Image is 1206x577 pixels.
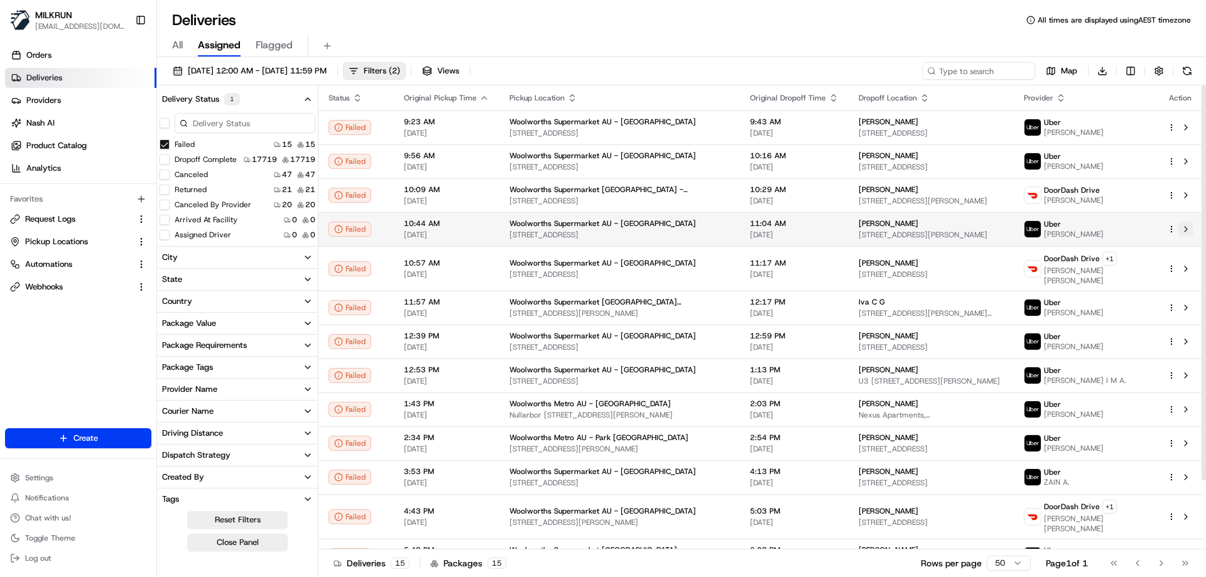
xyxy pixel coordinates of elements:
[1024,221,1041,237] img: uber-new-logo.jpeg
[750,258,839,268] span: 11:17 AM
[282,170,292,180] span: 47
[329,436,371,451] div: Failed
[1044,502,1100,512] span: DoorDash Drive
[157,379,318,400] button: Provider Name
[329,222,371,237] button: Failed
[10,281,131,293] a: Webhooks
[162,252,178,263] div: City
[5,254,151,274] button: Automations
[157,291,318,312] button: Country
[1061,65,1077,77] span: Map
[750,342,839,352] span: [DATE]
[157,269,318,290] button: State
[859,410,1004,420] span: Nexus Apartments, [GEOGRAPHIC_DATA], AU
[1044,298,1061,308] span: Uber
[195,161,229,176] button: See all
[5,68,156,88] a: Deliveries
[509,196,730,206] span: [STREET_ADDRESS]
[175,230,231,240] label: Assigned Driver
[509,185,730,195] span: Woolworths Supermarket [GEOGRAPHIC_DATA] - [GEOGRAPHIC_DATA]
[1044,308,1104,318] span: [PERSON_NAME]
[198,38,241,53] span: Assigned
[404,196,489,206] span: [DATE]
[175,215,237,225] label: Arrived At Facility
[329,548,371,563] button: Failed
[5,113,156,133] a: Nash AI
[404,230,489,240] span: [DATE]
[404,365,489,375] span: 12:53 PM
[1044,266,1147,286] span: [PERSON_NAME] [PERSON_NAME]
[509,433,688,443] span: Woolworths Metro AU - Park [GEOGRAPHIC_DATA]
[5,509,151,527] button: Chat with us!
[509,93,565,103] span: Pickup Location
[859,151,918,161] span: [PERSON_NAME]
[125,311,152,321] span: Pylon
[404,218,489,229] span: 10:44 AM
[35,9,72,21] span: MILKRUN
[305,170,315,180] span: 47
[310,215,315,225] span: 0
[509,151,696,161] span: Woolworths Supermarket AU - [GEOGRAPHIC_DATA]
[175,113,315,133] input: Delivery Status
[172,10,236,30] h1: Deliveries
[1044,127,1104,138] span: [PERSON_NAME]
[256,38,293,53] span: Flagged
[25,281,63,293] span: Webhooks
[404,433,489,443] span: 2:34 PM
[162,472,204,483] div: Created By
[859,185,918,195] span: [PERSON_NAME]
[859,269,1004,279] span: [STREET_ADDRESS]
[329,509,371,524] button: Failed
[404,376,489,386] span: [DATE]
[859,365,918,375] span: [PERSON_NAME]
[305,139,315,149] span: 15
[750,196,839,206] span: [DATE]
[305,185,315,195] span: 21
[26,120,49,143] img: 9188753566659_6852d8bf1fb38e338040_72.png
[859,196,1004,206] span: [STREET_ADDRESS][PERSON_NAME]
[1044,409,1104,419] span: [PERSON_NAME]
[5,469,151,487] button: Settings
[404,399,489,409] span: 1:43 PM
[509,297,730,307] span: Woolworths Supermarket [GEOGRAPHIC_DATA] ([GEOGRAPHIC_DATA][PERSON_NAME])
[859,376,1004,386] span: U3 [STREET_ADDRESS][PERSON_NAME]
[750,410,839,420] span: [DATE]
[509,478,730,488] span: [STREET_ADDRESS]
[5,232,151,252] button: Pickup Locations
[329,368,371,383] button: Failed
[1040,62,1083,80] button: Map
[1024,367,1041,384] img: uber-new-logo.jpeg
[750,376,839,386] span: [DATE]
[25,553,51,563] span: Log out
[329,261,371,276] div: Failed
[404,185,489,195] span: 10:09 AM
[750,399,839,409] span: 2:03 PM
[25,533,75,543] span: Toggle Theme
[859,433,918,443] span: [PERSON_NAME]
[162,296,192,307] div: Country
[1044,399,1061,409] span: Uber
[509,308,730,318] span: [STREET_ADDRESS][PERSON_NAME]
[859,128,1004,138] span: [STREET_ADDRESS]
[750,128,839,138] span: [DATE]
[364,65,400,77] span: Filters
[404,478,489,488] span: [DATE]
[5,189,151,209] div: Favorites
[404,269,489,279] span: [DATE]
[157,335,318,356] button: Package Requirements
[13,282,23,292] div: 📗
[509,117,696,127] span: Woolworths Supermarket AU - [GEOGRAPHIC_DATA]
[329,120,371,135] button: Failed
[509,444,730,454] span: [STREET_ADDRESS][PERSON_NAME]
[39,229,102,239] span: [PERSON_NAME]
[750,151,839,161] span: 10:16 AM
[859,342,1004,352] span: [STREET_ADDRESS]
[329,402,371,417] button: Failed
[859,218,918,229] span: [PERSON_NAME]
[329,334,371,349] div: Failed
[5,277,151,297] button: Webhooks
[35,21,125,31] button: [EMAIL_ADDRESS][DOMAIN_NAME]
[404,506,489,516] span: 4:43 PM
